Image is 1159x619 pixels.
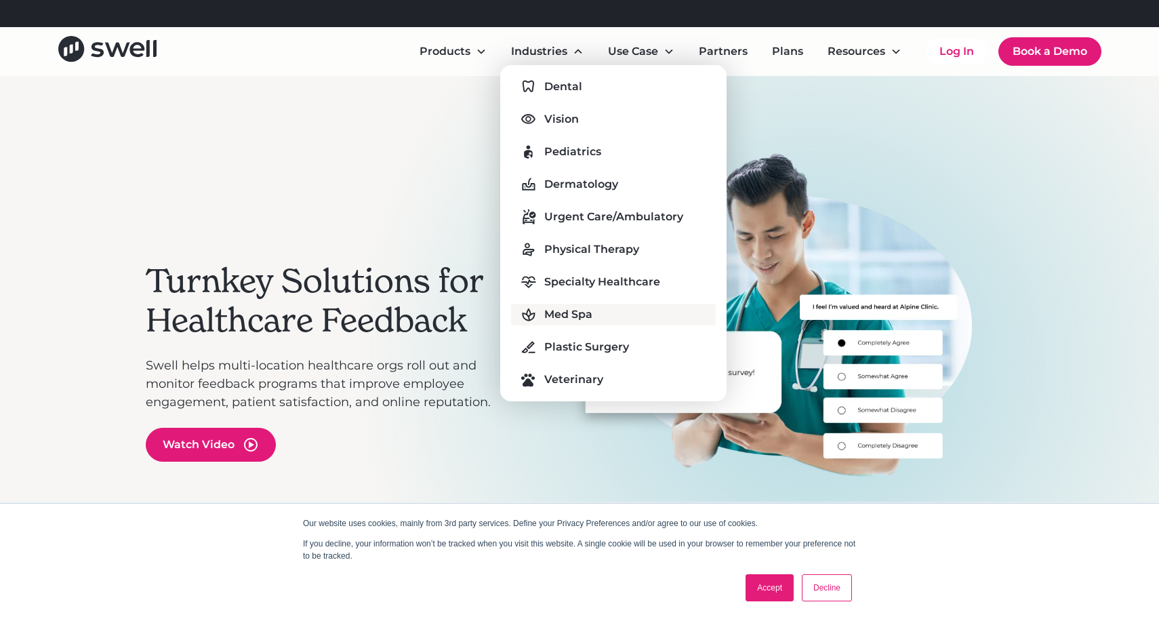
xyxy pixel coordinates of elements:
div: Use Case [608,43,658,60]
div: carousel [525,152,1013,572]
a: Urgent Care/Ambulatory [511,206,716,228]
a: Plans [761,38,814,65]
div: Physical Therapy [544,241,639,258]
a: Specialty Healthcare [511,271,716,293]
a: Physical Therapy [511,239,716,260]
div: Dental [544,79,582,95]
a: Partners [688,38,758,65]
a: home [58,36,157,66]
h2: Turnkey Solutions for Healthcare Feedback [146,262,512,340]
div: Resources [817,38,912,65]
div: Products [420,43,470,60]
div: Resources [828,43,885,60]
a: Vision [511,108,716,130]
div: Industries [500,38,594,65]
iframe: Chat Widget [920,473,1159,619]
div: Specialty Healthcare [544,274,660,290]
a: Pediatrics [511,141,716,163]
div: Med Spa [544,306,592,323]
p: If you decline, your information won’t be tracked when you visit this website. A single cookie wi... [303,538,856,562]
div: Veterinary [544,372,603,388]
a: Log In [926,38,988,65]
nav: Industries [500,65,727,401]
a: Decline [802,574,852,601]
div: Plastic Surgery [544,339,629,355]
a: open lightbox [146,428,276,462]
div: Vision [544,111,579,127]
a: Dental [511,76,716,98]
a: Med Spa [511,304,716,325]
p: Swell helps multi-location healthcare orgs roll out and monitor feedback programs that improve em... [146,357,512,412]
a: Veterinary [511,369,716,391]
div: Use Case [597,38,685,65]
div: Products [409,38,497,65]
a: Dermatology [511,174,716,195]
div: 3 of 3 [525,152,1013,528]
a: Accept [746,574,794,601]
a: Book a Demo [998,37,1101,66]
div: Industries [511,43,567,60]
div: Watch Video [163,437,235,453]
p: Our website uses cookies, mainly from 3rd party services. Define your Privacy Preferences and/or ... [303,517,856,530]
div: Urgent Care/Ambulatory [544,209,683,225]
div: Pediatrics [544,144,601,160]
div: Dermatology [544,176,618,193]
a: Plastic Surgery [511,336,716,358]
